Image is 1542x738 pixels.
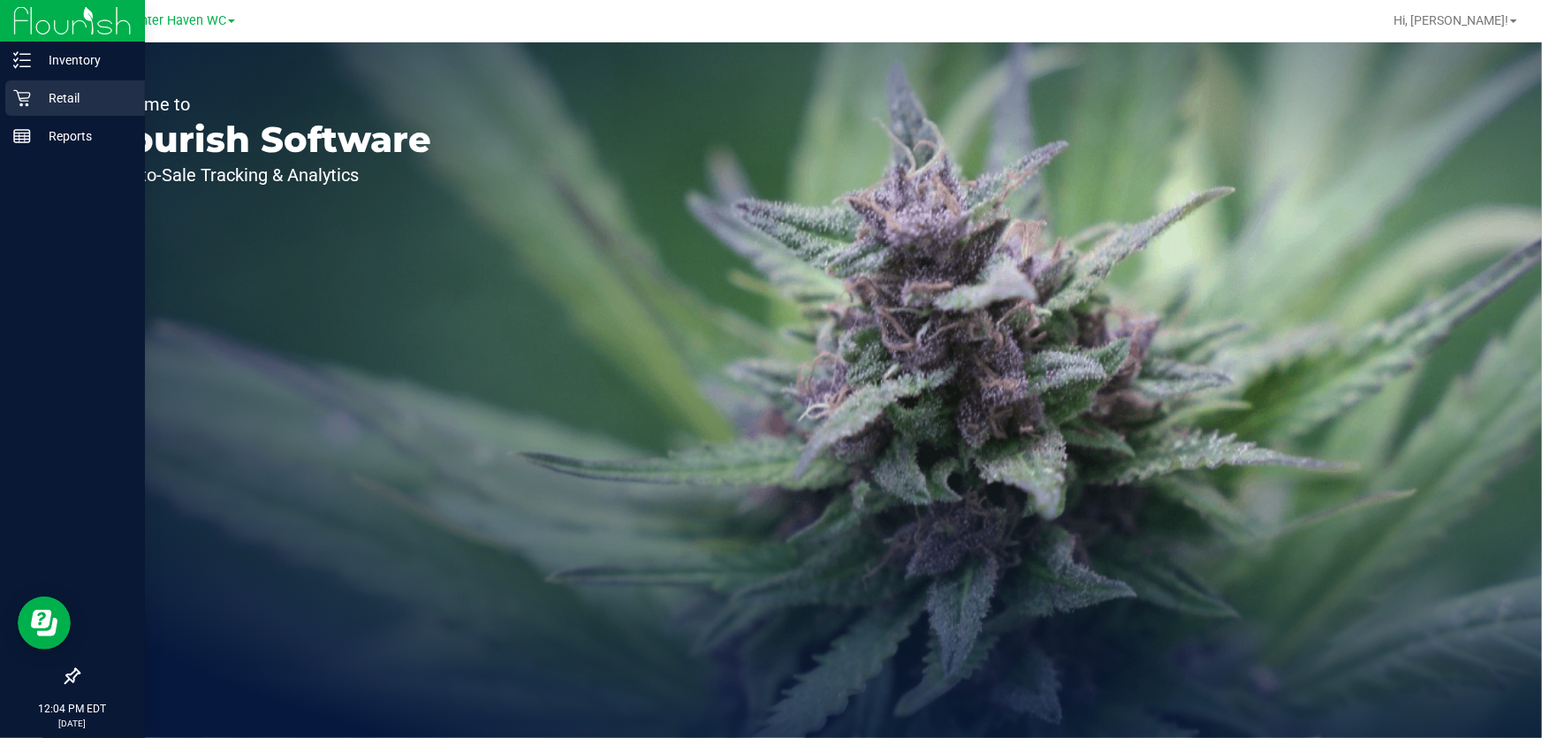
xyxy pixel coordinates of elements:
[95,122,431,157] p: Flourish Software
[31,49,137,71] p: Inventory
[18,597,71,650] iframe: Resource center
[13,89,31,107] inline-svg: Retail
[95,166,431,184] p: Seed-to-Sale Tracking & Analytics
[31,126,137,147] p: Reports
[8,717,137,730] p: [DATE]
[13,51,31,69] inline-svg: Inventory
[95,95,431,113] p: Welcome to
[1394,13,1508,27] span: Hi, [PERSON_NAME]!
[31,87,137,109] p: Retail
[13,127,31,145] inline-svg: Reports
[125,13,226,28] span: Winter Haven WC
[8,701,137,717] p: 12:04 PM EDT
